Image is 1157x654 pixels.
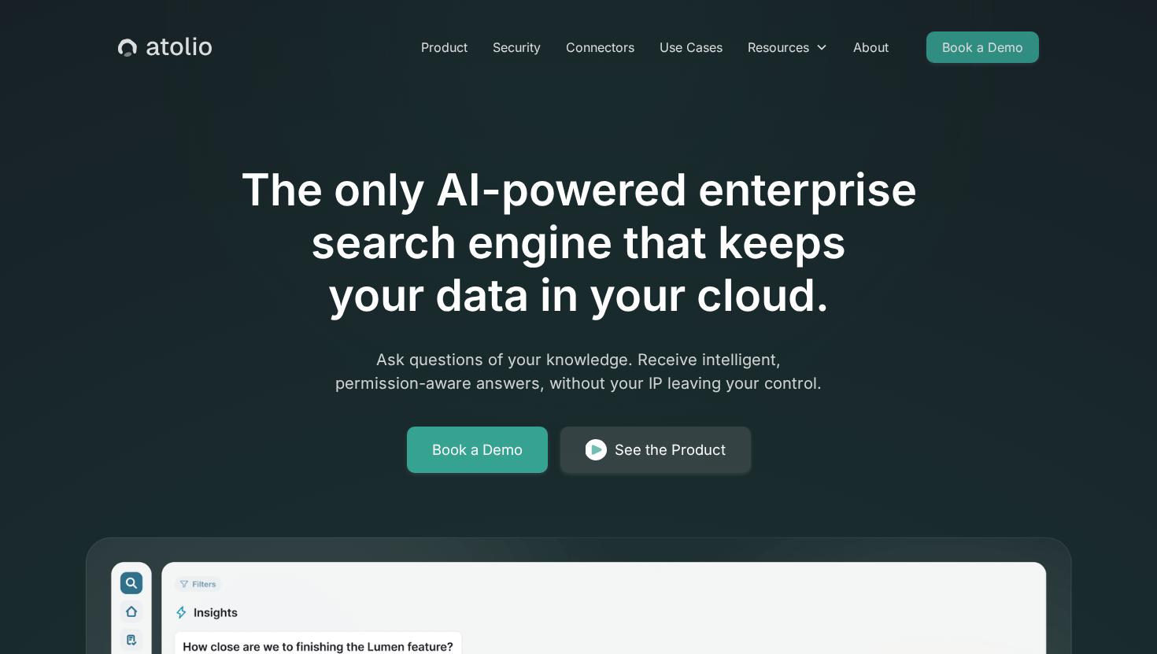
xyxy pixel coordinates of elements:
div: See the Product [615,439,726,461]
div: Resources [735,31,841,63]
a: Book a Demo [926,31,1039,63]
a: See the Product [560,427,751,474]
a: home [118,37,212,57]
a: About [841,31,901,63]
a: Security [480,31,553,63]
a: Book a Demo [407,427,548,474]
div: Resources [748,38,809,57]
h1: The only AI-powered enterprise search engine that keeps your data in your cloud. [176,164,981,323]
a: Connectors [553,31,647,63]
p: Ask questions of your knowledge. Receive intelligent, permission-aware answers, without your IP l... [276,348,881,395]
a: Product [408,31,480,63]
a: Use Cases [647,31,735,63]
